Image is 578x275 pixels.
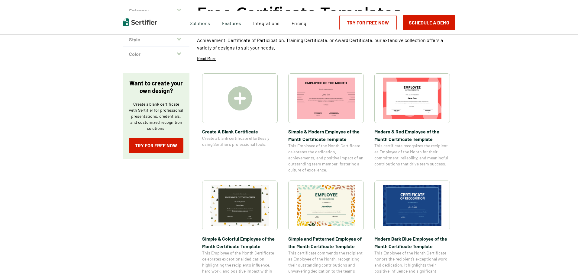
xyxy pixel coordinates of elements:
[197,3,401,23] h1: Free Certificate Templates
[288,235,364,250] span: Simple and Patterned Employee of the Month Certificate Template
[292,19,306,26] a: Pricing
[228,86,252,110] img: Create A Blank Certificate
[129,101,183,131] p: Create a blank certificate with Sertifier for professional presentations, credentials, and custom...
[197,29,455,51] p: Explore a wide selection of customizable certificate templates at Sertifier. Whether you need a C...
[288,128,364,143] span: Simple & Modern Employee of the Month Certificate Template
[202,128,278,135] span: Create A Blank Certificate
[129,138,183,153] a: Try for Free Now
[190,19,210,26] span: Solutions
[123,3,189,18] button: Category
[253,19,279,26] a: Integrations
[383,78,441,119] img: Modern & Red Employee of the Month Certificate Template
[129,79,183,94] p: Want to create your own design?
[374,73,450,173] a: Modern & Red Employee of the Month Certificate TemplateModern & Red Employee of the Month Certifi...
[374,235,450,250] span: Modern Dark Blue Employee of the Month Certificate Template
[123,47,189,61] button: Color
[374,128,450,143] span: Modern & Red Employee of the Month Certificate Template
[297,185,355,226] img: Simple and Patterned Employee of the Month Certificate Template
[202,235,278,250] span: Simple & Colorful Employee of the Month Certificate Template
[288,143,364,173] span: This Employee of the Month Certificate celebrates the dedication, achievements, and positive impa...
[374,143,450,167] span: This certificate recognizes the recipient as Employee of the Month for their commitment, reliabil...
[403,15,455,30] button: Schedule a Demo
[288,73,364,173] a: Simple & Modern Employee of the Month Certificate TemplateSimple & Modern Employee of the Month C...
[222,19,241,26] span: Features
[292,20,306,26] span: Pricing
[339,15,397,30] a: Try for Free Now
[202,135,278,147] span: Create a blank certificate effortlessly using Sertifier’s professional tools.
[123,18,157,26] img: Sertifier | Digital Credentialing Platform
[197,56,216,62] p: Read More
[297,78,355,119] img: Simple & Modern Employee of the Month Certificate Template
[123,32,189,47] button: Style
[211,185,269,226] img: Simple & Colorful Employee of the Month Certificate Template
[383,185,441,226] img: Modern Dark Blue Employee of the Month Certificate Template
[253,20,279,26] span: Integrations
